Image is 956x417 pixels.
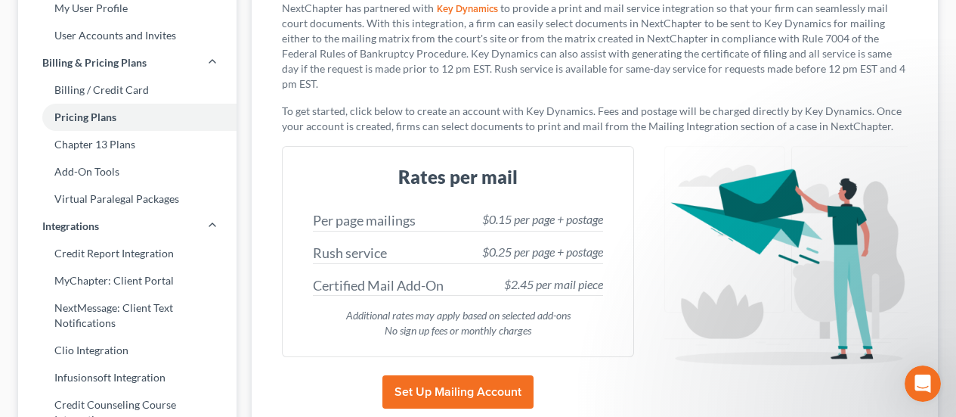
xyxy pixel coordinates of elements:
[301,165,615,189] h3: Rates per mail
[12,93,248,312] div: Hi [PERSON_NAME], here is the response I got regarding costs and page limit per sheet:The cost is...
[148,27,290,61] div: Wonderful, thank you!
[24,154,236,303] div: The cost is per printed page. If two pages are printed duplex (front and back), it is one physica...
[504,276,603,294] div: $2.45 per mail piece
[664,146,908,373] img: mailing-bbc677023538c6e1ea6db75f07111fabed9e36de8b7ac6cd77e321b5d56e327e.png
[18,49,237,76] a: Billing & Pricing Plans
[23,301,36,313] button: Emoji picker
[73,8,127,19] h1: Operator
[313,211,416,231] div: Per page mailings
[48,301,60,313] button: Gif picker
[43,8,67,33] img: Profile image for Operator
[12,27,290,73] div: Shalah says…
[18,267,237,294] a: MyChapter: Client Portal
[265,6,292,33] div: Close
[313,244,387,263] div: Rush service
[18,337,237,364] a: Clio Integration
[73,19,188,34] p: The team can also help
[42,219,99,234] span: Integrations
[18,131,237,158] a: Chapter 13 Plans
[72,301,84,313] button: Upload attachment
[160,36,278,51] div: Wonderful, thank you!
[18,213,237,240] a: Integrations
[282,1,908,92] p: NextChapter has partnered with to provide a print and mail service integration so that your firm ...
[12,93,290,345] div: Emma says…
[382,375,534,409] button: Set Up Mailing Account
[96,301,108,313] button: Start recording
[13,269,289,295] textarea: Message…
[434,5,500,14] a: Key Dynamics
[18,76,237,104] a: Billing / Credit Card
[259,295,283,319] button: Send a message…
[18,104,237,131] a: Pricing Plans
[10,6,39,35] button: go back
[18,364,237,391] a: Infusionsoft Integration
[282,104,908,134] p: To get started, click below to create an account with Key Dynamics. Fees and postage will be char...
[18,240,237,267] a: Credit Report Integration
[24,102,236,147] div: Hi [PERSON_NAME], here is the response I got regarding costs and page limit per sheet:
[18,185,237,213] a: Virtual Paralegal Packages
[18,294,237,337] a: NextMessage: Client Text Notifications
[313,308,603,323] div: Additional rates may apply based on selected add-ons
[12,73,290,93] div: [DATE]
[482,244,603,261] div: $0.25 per page + postage
[237,6,265,35] button: Home
[313,276,444,296] div: Certified Mail Add-On
[42,55,147,70] span: Billing & Pricing Plans
[905,366,941,402] iframe: Intercom live chat
[18,158,237,185] a: Add-On Tools
[18,22,237,49] a: User Accounts and Invites
[313,323,603,338] div: No sign up fees or monthly charges
[482,211,603,229] div: $0.15 per page + postage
